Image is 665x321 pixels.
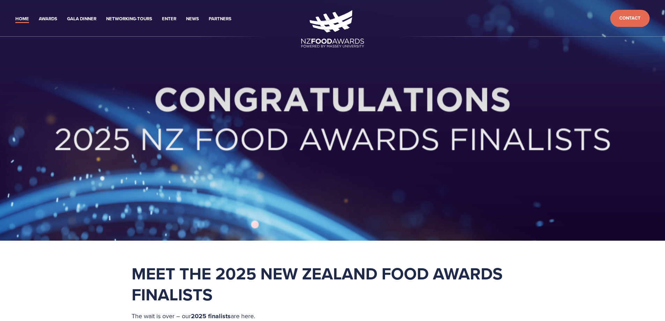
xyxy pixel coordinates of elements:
[162,15,176,23] a: Enter
[610,10,650,27] a: Contact
[39,15,57,23] a: Awards
[132,261,507,307] strong: Meet the 2025 New Zealand Food Awards Finalists
[15,15,29,23] a: Home
[186,15,199,23] a: News
[191,312,231,321] strong: 2025 finalists
[67,15,96,23] a: Gala Dinner
[106,15,152,23] a: Networking-Tours
[209,15,231,23] a: Partners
